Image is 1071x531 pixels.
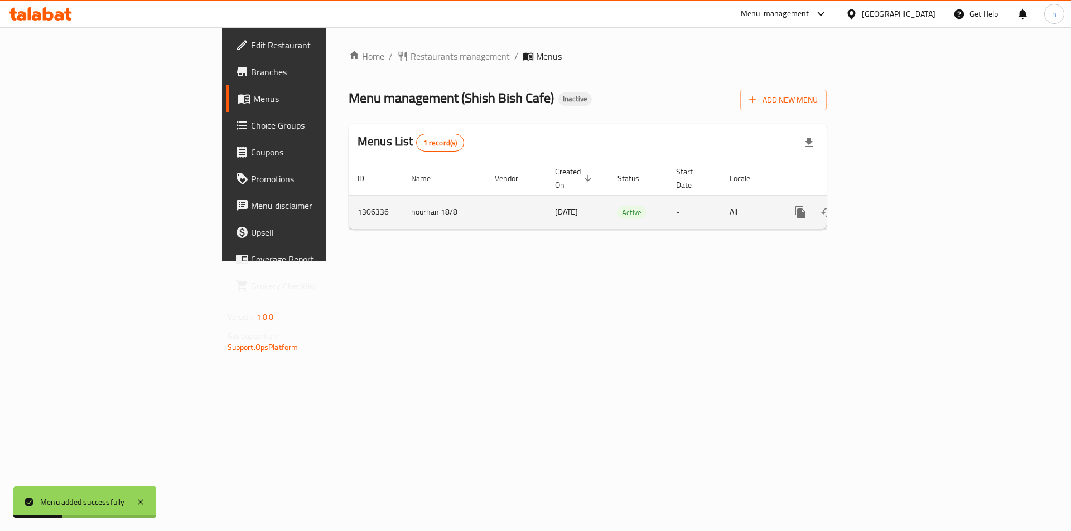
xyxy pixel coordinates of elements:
[349,50,827,63] nav: breadcrumb
[730,172,765,185] span: Locale
[749,93,818,107] span: Add New Menu
[411,172,445,185] span: Name
[251,38,392,52] span: Edit Restaurant
[795,129,822,156] div: Export file
[862,8,935,20] div: [GEOGRAPHIC_DATA]
[226,219,401,246] a: Upsell
[251,279,392,293] span: Grocery Checklist
[226,85,401,112] a: Menus
[228,329,279,343] span: Get support on:
[228,310,255,324] span: Version:
[555,204,578,219] span: [DATE]
[814,199,841,226] button: Change Status
[40,496,125,508] div: Menu added successfully
[778,162,903,196] th: Actions
[251,145,392,159] span: Coupons
[226,32,401,59] a: Edit Restaurant
[226,59,401,85] a: Branches
[514,50,518,63] li: /
[617,206,646,219] span: Active
[226,112,401,139] a: Choice Groups
[358,133,464,152] h2: Menus List
[251,119,392,132] span: Choice Groups
[676,165,707,192] span: Start Date
[416,134,465,152] div: Total records count
[402,195,486,229] td: nourhan 18/8
[1052,8,1056,20] span: n
[536,50,562,63] span: Menus
[349,85,554,110] span: Menu management ( Shish Bish Cafe )
[555,165,595,192] span: Created On
[397,50,510,63] a: Restaurants management
[558,94,592,104] span: Inactive
[358,172,379,185] span: ID
[251,226,392,239] span: Upsell
[617,172,654,185] span: Status
[740,90,827,110] button: Add New Menu
[741,7,809,21] div: Menu-management
[721,195,778,229] td: All
[667,195,721,229] td: -
[251,252,392,266] span: Coverage Report
[251,65,392,79] span: Branches
[411,50,510,63] span: Restaurants management
[257,310,274,324] span: 1.0.0
[226,139,401,165] a: Coupons
[228,340,298,354] a: Support.OpsPlatform
[226,246,401,272] a: Coverage Report
[251,172,392,186] span: Promotions
[251,199,392,212] span: Menu disclaimer
[226,192,401,219] a: Menu disclaimer
[226,272,401,299] a: Grocery Checklist
[253,92,392,105] span: Menus
[417,138,464,148] span: 1 record(s)
[495,172,533,185] span: Vendor
[787,199,814,226] button: more
[558,92,592,106] div: Inactive
[226,165,401,192] a: Promotions
[349,162,903,230] table: enhanced table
